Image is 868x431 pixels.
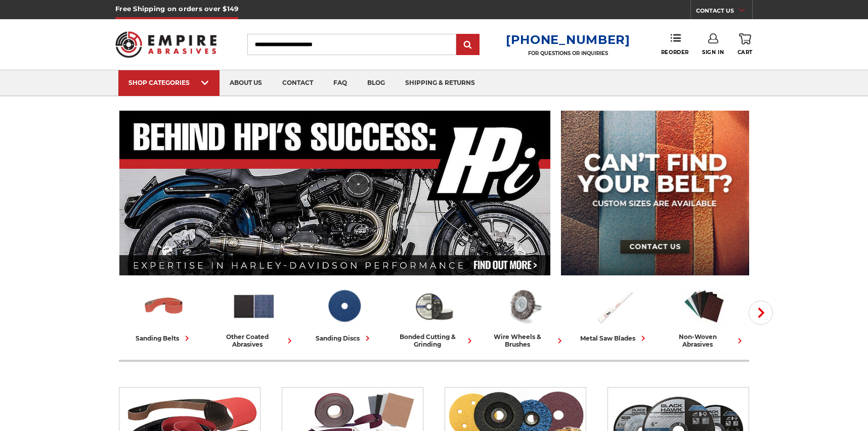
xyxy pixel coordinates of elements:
[412,284,456,328] img: Bonded Cutting & Grinding
[749,301,773,325] button: Next
[483,333,565,348] div: wire wheels & brushes
[737,33,753,56] a: Cart
[395,70,485,96] a: shipping & returns
[142,284,186,328] img: Sanding Belts
[357,70,395,96] a: blog
[661,49,689,56] span: Reorder
[115,25,216,64] img: Empire Abrasives
[573,284,655,344] a: metal saw blades
[483,284,565,348] a: wire wheels & brushes
[213,333,295,348] div: other coated abrasives
[123,284,205,344] a: sanding belts
[303,284,385,344] a: sanding discs
[316,333,373,344] div: sanding discs
[128,79,209,86] div: SHOP CATEGORIES
[663,284,745,348] a: non-woven abrasives
[272,70,323,96] a: contact
[458,35,478,55] input: Submit
[663,333,745,348] div: non-woven abrasives
[393,284,475,348] a: bonded cutting & grinding
[737,49,753,56] span: Cart
[696,5,752,19] a: CONTACT US
[661,33,689,55] a: Reorder
[502,284,546,328] img: Wire Wheels & Brushes
[561,111,749,275] img: promo banner for custom belts.
[136,333,192,344] div: sanding belts
[393,333,475,348] div: bonded cutting & grinding
[592,284,636,328] img: Metal Saw Blades
[213,284,295,348] a: other coated abrasives
[506,32,630,47] a: [PHONE_NUMBER]
[220,70,272,96] a: about us
[119,111,551,275] img: Banner for an interview featuring Horsepower Inc who makes Harley performance upgrades featured o...
[322,284,366,328] img: Sanding Discs
[232,284,276,328] img: Other Coated Abrasives
[323,70,357,96] a: faq
[580,333,648,344] div: metal saw blades
[702,49,724,56] span: Sign In
[506,50,630,57] p: FOR QUESTIONS OR INQUIRIES
[682,284,726,328] img: Non-woven Abrasives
